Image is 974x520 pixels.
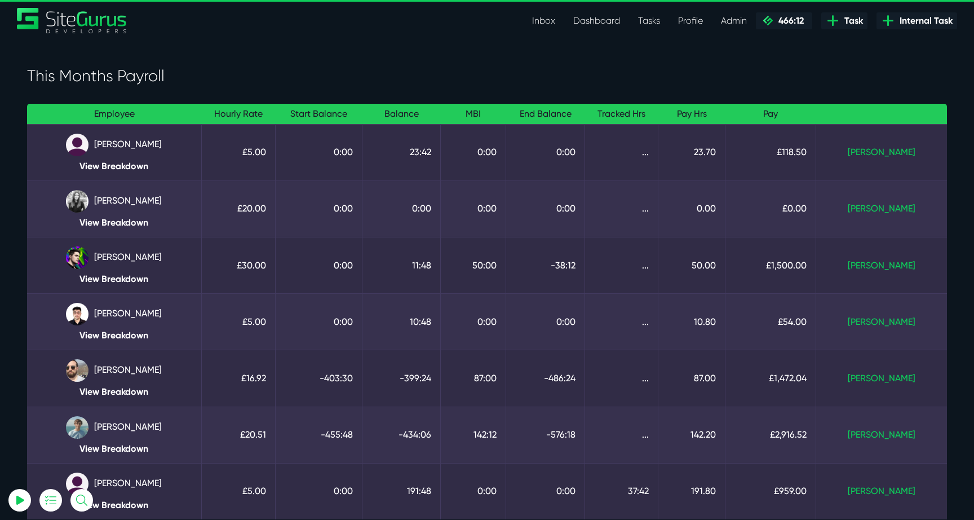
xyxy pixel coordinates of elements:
[66,134,88,156] img: default_qrqg0b.png
[506,124,585,180] td: 0:00
[585,463,658,519] td: 37:42
[895,14,953,28] span: Internal Task
[441,104,506,125] th: MBI
[848,203,915,214] a: [PERSON_NAME]
[27,180,201,237] td: [PERSON_NAME]
[441,180,506,237] td: 0:00
[725,407,816,463] td: £2,916.52
[27,67,947,86] h3: This Months Payroll
[201,124,275,180] td: £5.00
[725,124,816,180] td: £118.50
[876,12,957,29] a: Internal Task
[362,104,441,125] th: Balance
[725,180,816,237] td: £0.00
[840,14,863,28] span: Task
[36,274,192,284] a: View Breakdown
[848,260,915,271] a: [PERSON_NAME]
[362,294,441,350] td: 10:48
[275,350,362,407] td: -403:30
[658,407,725,463] td: 142.20
[201,294,275,350] td: £5.00
[441,407,506,463] td: 142:12
[362,237,441,293] td: 11:48
[275,407,362,463] td: -455:48
[362,124,441,180] td: 23:42
[441,463,506,519] td: 0:00
[585,237,658,293] td: ...
[848,316,915,327] a: [PERSON_NAME]
[36,217,192,228] a: View Breakdown
[201,407,275,463] td: £20.51
[585,104,658,125] th: Tracked Hrs
[506,237,585,293] td: -38:12
[848,373,915,384] a: [PERSON_NAME]
[564,10,629,32] a: Dashboard
[36,443,192,454] a: View Breakdown
[362,407,441,463] td: -434:06
[585,124,658,180] td: ...
[712,10,756,32] a: Admin
[36,330,192,341] a: View Breakdown
[27,350,201,407] td: [PERSON_NAME]
[658,350,725,407] td: 87.00
[275,180,362,237] td: 0:00
[441,350,506,407] td: 87:00
[275,124,362,180] td: 0:00
[585,407,658,463] td: ...
[201,350,275,407] td: £16.92
[506,294,585,350] td: 0:00
[725,350,816,407] td: £1,472.04
[506,350,585,407] td: -486:24
[66,416,88,439] img: tkl4csrki1nqjgf0pb1z.png
[36,500,192,510] a: View Breakdown
[585,350,658,407] td: ...
[27,294,201,350] td: [PERSON_NAME]
[275,237,362,293] td: 0:00
[27,463,201,519] td: [PERSON_NAME]
[17,8,127,33] a: SiteGurus
[441,237,506,293] td: 50:00
[725,237,816,293] td: £1,500.00
[774,15,804,26] span: 466:12
[848,486,915,496] a: [PERSON_NAME]
[27,407,201,463] td: [PERSON_NAME]
[506,180,585,237] td: 0:00
[275,463,362,519] td: 0:00
[523,10,564,32] a: Inbox
[27,237,201,293] td: [PERSON_NAME]
[658,237,725,293] td: 50.00
[201,180,275,237] td: £20.00
[66,246,88,269] img: rxuxidhawjjb44sgel4e.png
[201,237,275,293] td: £30.00
[441,294,506,350] td: 0:00
[275,104,362,125] th: Start Balance
[201,463,275,519] td: £5.00
[585,294,658,350] td: ...
[848,429,915,440] a: [PERSON_NAME]
[658,104,725,125] th: Pay Hrs
[658,294,725,350] td: 10.80
[658,180,725,237] td: 0.00
[441,124,506,180] td: 0:00
[36,386,192,397] a: View Breakdown
[506,104,585,125] th: End Balance
[66,359,88,382] img: ublsy46zpoyz6muduycb.jpg
[201,104,275,125] th: Hourly Rate
[66,303,88,325] img: xv1kmavyemxtguplm5ir.png
[362,180,441,237] td: 0:00
[275,294,362,350] td: 0:00
[848,147,915,157] a: [PERSON_NAME]
[725,104,816,125] th: Pay
[27,104,201,125] th: Employee
[362,350,441,407] td: -399:24
[17,8,127,33] img: Sitegurus Logo
[658,124,725,180] td: 23.70
[66,190,88,213] img: rgqpcqpgtbr9fmz9rxmm.jpg
[585,180,658,237] td: ...
[725,294,816,350] td: £54.00
[66,473,88,495] img: default_qrqg0b.png
[506,463,585,519] td: 0:00
[821,12,867,29] a: Task
[629,10,669,32] a: Tasks
[362,463,441,519] td: 191:48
